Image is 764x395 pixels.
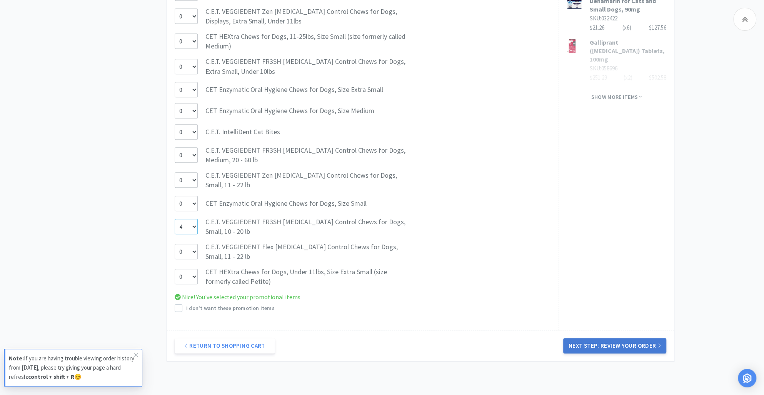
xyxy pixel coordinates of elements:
[649,23,666,32] div: $127.56
[205,198,405,208] span: CET Enzymatic Oral Hygiene Chews for Dogs, Size Small
[205,217,405,236] span: C.E.T. VEGGIEDENT FR3SH [MEDICAL_DATA] Control Chews for Dogs, Small, 10 - 20 lb
[622,23,631,32] div: (x 6 )
[205,127,405,137] span: C.E.T. IntelliDent Cat Bites
[590,23,666,32] div: $21.26
[175,292,405,302] div: Nice! You've selected your promotional items
[738,369,756,387] div: Open Intercom Messenger
[205,7,405,26] span: C.E.T. VEGGIEDENT Zen [MEDICAL_DATA] Control Chews for Dogs, Displays, Extra Small, Under 11lbs
[205,170,405,190] span: C.E.T. VEGGIEDENT Zen [MEDICAL_DATA] Control Chews for Dogs, Small, 11 - 22 lb
[9,355,24,362] strong: Note:
[205,242,405,261] span: C.E.T. VEGGIEDENT Flex [MEDICAL_DATA] Control Chews for Dogs, Small, 11 - 22 lb
[591,93,642,101] span: Show more items
[563,338,666,353] button: Next Step: Review Your Order
[205,32,405,51] span: CET HEXtra Chews for Dogs, 11-25lbs, Size Small (size formerly called Medium)
[205,57,405,76] span: C.E.T. VEGGIEDENT FR3SH [MEDICAL_DATA] Control Chews for Dogs, Extra Small, Under 10lbs
[205,85,405,94] span: CET Enzymatic Oral Hygiene Chews for Dogs, Size Extra Small
[205,267,405,286] span: CET HEXtra Chews for Dogs, Under 11lbs, Size Extra Small (size formerly called Petite)
[205,145,405,165] span: C.E.T. VEGGIEDENT FR3SH [MEDICAL_DATA] Control Chews for Dogs, Medium, 20 - 60 lb
[175,338,275,353] a: Return to Shopping Cart
[28,373,74,380] strong: control + shift + R
[9,354,134,382] p: If you are having trouble viewing order history from [DATE], please try giving your page a hard r...
[205,106,405,115] span: CET Enzymatic Oral Hygiene Chews for Dogs, Size Medium
[590,15,617,22] span: SKU: 032422
[186,304,275,312] span: I don't want these promotion items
